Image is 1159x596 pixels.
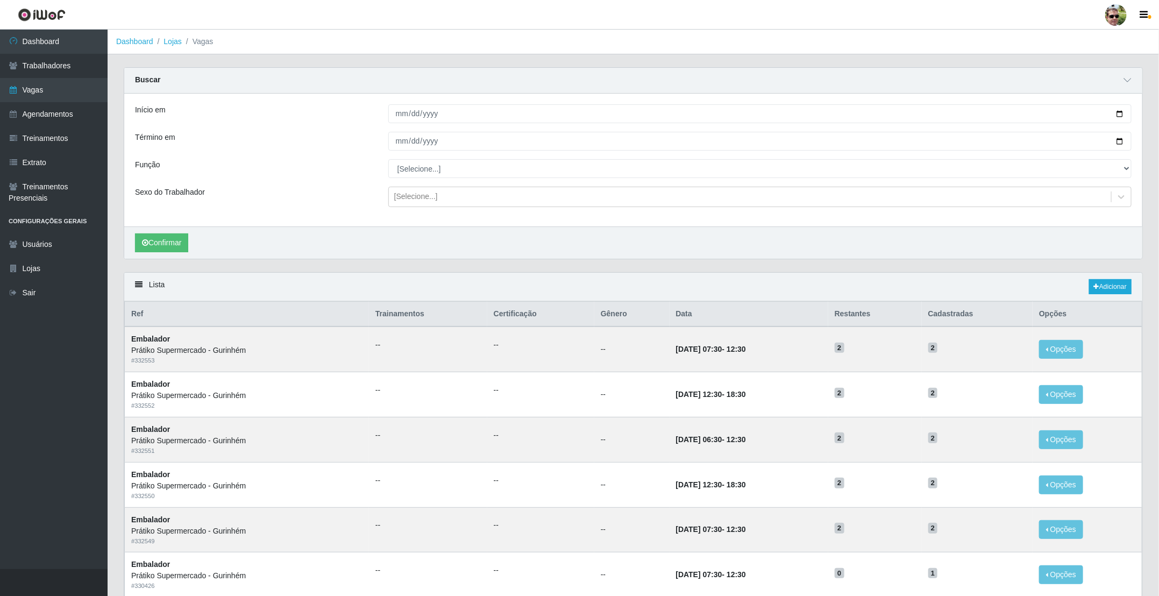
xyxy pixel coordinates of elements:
strong: - [676,480,746,489]
strong: Embalador [131,380,170,388]
button: Opções [1039,340,1083,359]
td: -- [594,462,670,507]
a: Dashboard [116,37,153,46]
span: 1 [928,568,938,579]
input: 00/00/0000 [388,132,1132,151]
span: 2 [928,388,938,399]
th: Data [670,302,828,327]
div: [Selecione...] [394,191,438,203]
td: -- [594,507,670,552]
button: Opções [1039,430,1083,449]
time: [DATE] 07:30 [676,525,722,534]
ul: -- [494,430,588,441]
input: 00/00/0000 [388,104,1132,123]
button: Opções [1039,385,1083,404]
time: 12:30 [727,435,746,444]
td: -- [594,372,670,417]
strong: - [676,570,746,579]
time: 12:30 [727,570,746,579]
ul: -- [375,520,481,531]
label: Função [135,159,160,171]
span: 2 [928,523,938,534]
div: Prátiko Supermercado - Gurinhém [131,390,362,401]
ul: -- [494,565,588,576]
time: [DATE] 12:30 [676,480,722,489]
div: # 332551 [131,446,362,456]
th: Cadastradas [922,302,1033,327]
ul: -- [494,339,588,351]
div: # 332550 [131,492,362,501]
strong: Embalador [131,470,170,479]
span: 0 [835,568,844,579]
div: # 332552 [131,401,362,410]
ul: -- [375,475,481,486]
strong: Embalador [131,560,170,569]
button: Opções [1039,476,1083,494]
strong: Embalador [131,335,170,343]
a: Lojas [163,37,181,46]
nav: breadcrumb [108,30,1159,54]
ul: -- [375,339,481,351]
th: Ref [125,302,369,327]
th: Gênero [594,302,670,327]
span: 2 [835,523,844,534]
th: Trainamentos [369,302,487,327]
label: Início em [135,104,166,116]
time: 18:30 [727,390,746,399]
strong: - [676,435,746,444]
button: Confirmar [135,233,188,252]
span: 2 [928,343,938,353]
span: 2 [835,432,844,443]
a: Adicionar [1089,279,1132,294]
td: -- [594,327,670,372]
ul: -- [494,475,588,486]
div: Prátiko Supermercado - Gurinhém [131,345,362,356]
ul: -- [494,520,588,531]
strong: Embalador [131,515,170,524]
div: # 330426 [131,581,362,591]
div: Prátiko Supermercado - Gurinhém [131,480,362,492]
strong: - [676,525,746,534]
time: [DATE] 07:30 [676,570,722,579]
strong: - [676,345,746,353]
strong: Buscar [135,75,160,84]
div: # 332553 [131,356,362,365]
button: Opções [1039,565,1083,584]
li: Vagas [182,36,214,47]
div: Prátiko Supermercado - Gurinhém [131,526,362,537]
span: 2 [835,388,844,399]
ul: -- [375,430,481,441]
th: Certificação [487,302,594,327]
span: 2 [928,478,938,488]
ul: -- [375,385,481,396]
strong: - [676,390,746,399]
time: 12:30 [727,525,746,534]
div: # 332549 [131,537,362,546]
td: -- [594,417,670,462]
time: [DATE] 12:30 [676,390,722,399]
th: Opções [1033,302,1142,327]
span: 2 [928,432,938,443]
button: Opções [1039,520,1083,539]
time: 18:30 [727,480,746,489]
span: 2 [835,343,844,353]
strong: Embalador [131,425,170,434]
label: Término em [135,132,175,143]
div: Prátiko Supermercado - Gurinhém [131,570,362,581]
time: [DATE] 06:30 [676,435,722,444]
time: [DATE] 07:30 [676,345,722,353]
div: Lista [124,273,1142,301]
ul: -- [494,385,588,396]
div: Prátiko Supermercado - Gurinhém [131,435,362,446]
span: 2 [835,478,844,488]
time: 12:30 [727,345,746,353]
img: CoreUI Logo [18,8,66,22]
label: Sexo do Trabalhador [135,187,205,198]
ul: -- [375,565,481,576]
th: Restantes [828,302,922,327]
